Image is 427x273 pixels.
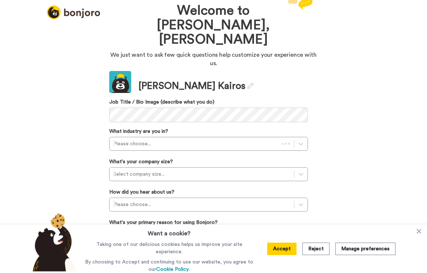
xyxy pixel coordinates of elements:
[131,4,296,47] h1: Welcome to [PERSON_NAME], [PERSON_NAME]
[109,189,174,196] label: How did you hear about us?
[335,243,395,255] button: Manage preferences
[267,243,297,255] button: Accept
[156,267,189,272] a: Cookie Policy
[148,225,191,238] h3: Want a cookie?
[109,158,173,166] label: What's your company size?
[83,258,255,273] p: By choosing to Accept and continuing to use our website, you agree to our .
[109,128,168,135] label: What industry are you in?
[109,219,218,227] label: What's your primary reason for using Bonjoro?
[83,241,255,255] p: Taking one of our delicious cookies helps us improve your site experience.
[109,99,308,106] label: Job Title / Bio Image (describe what you do)
[109,51,318,68] p: We just want to ask few quick questions help customize your experience with us.
[139,79,253,93] div: [PERSON_NAME] Kairos
[26,213,80,272] img: bear-with-cookie.png
[302,243,330,255] button: Reject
